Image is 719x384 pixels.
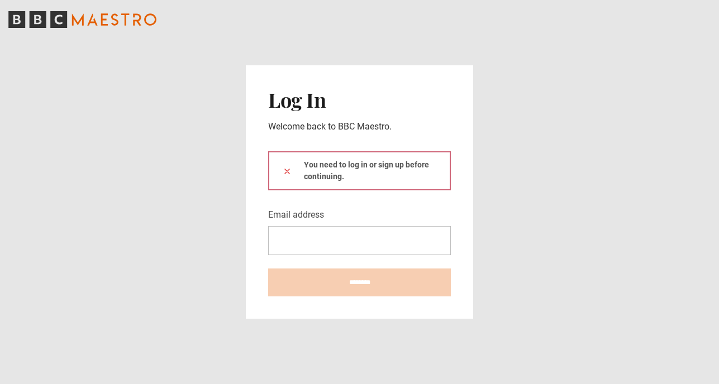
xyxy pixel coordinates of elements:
[268,120,451,133] p: Welcome back to BBC Maestro.
[8,11,156,28] svg: BBC Maestro
[268,88,451,111] h2: Log In
[268,151,451,190] div: You need to log in or sign up before continuing.
[268,208,324,222] label: Email address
